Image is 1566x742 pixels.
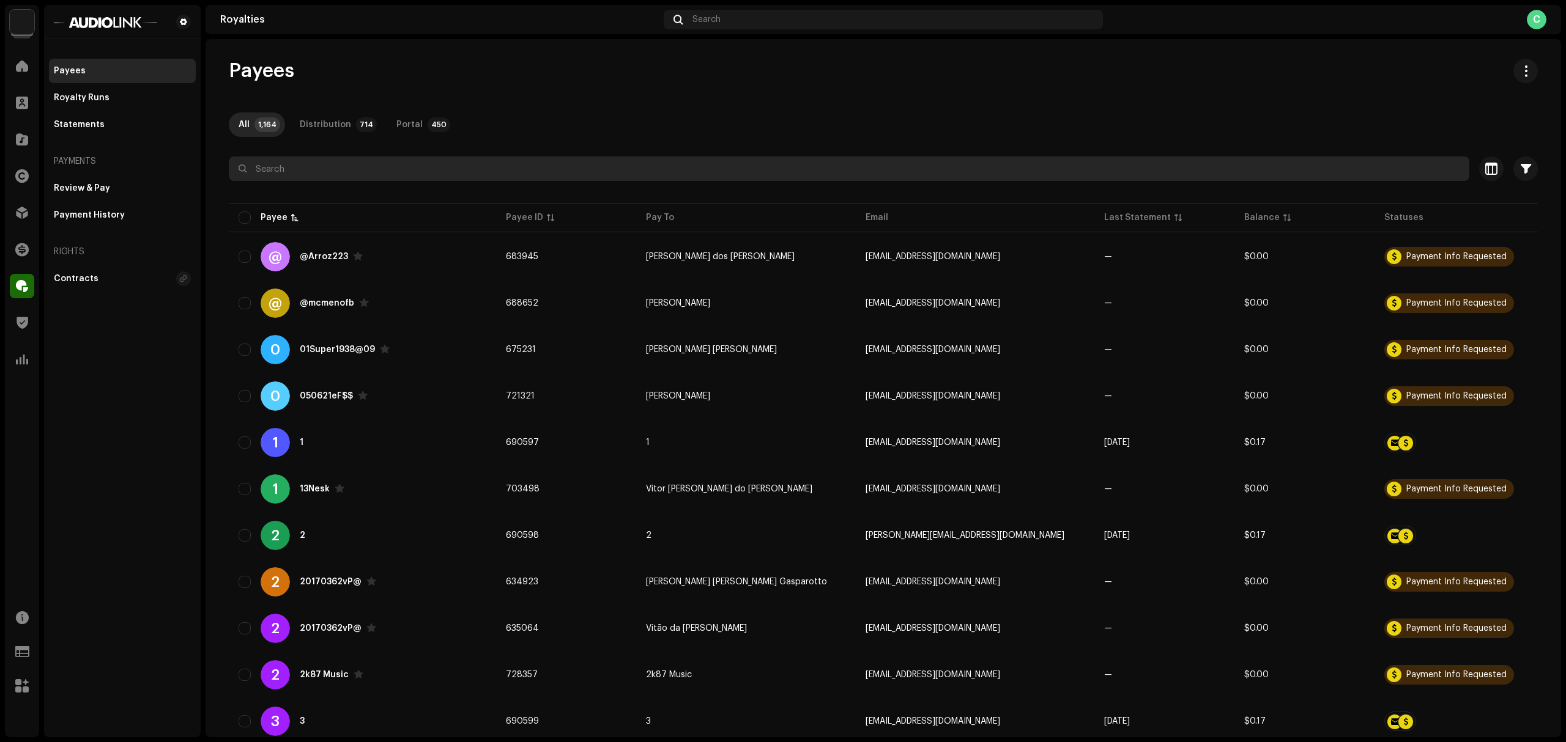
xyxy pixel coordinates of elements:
span: felipssousa645@gmail.com [866,392,1000,400]
div: 050621eF$$ [300,392,353,400]
span: $0.00 [1244,485,1269,493]
re-m-nav-item: Payees [49,59,196,83]
div: Contracts [54,274,98,284]
span: Matheus dos Santos [646,252,795,261]
span: Vitão da ZL Feitosa Gasparotto [646,624,747,633]
span: 721321 [506,392,535,400]
span: $0.17 [1244,531,1266,540]
div: Review & Pay [54,183,110,193]
span: Sep 2025 [1104,531,1130,540]
div: Payment Info Requested [1406,578,1507,586]
re-m-nav-item: Review & Pay [49,176,196,200]
span: — [1104,485,1112,493]
div: Payment Info Requested [1406,485,1507,493]
span: $0.00 [1244,670,1269,679]
div: 1 [261,474,290,504]
span: 683945 [506,252,538,261]
div: @ [261,288,290,318]
span: 3 [646,717,651,725]
span: — [1104,624,1112,633]
span: $0.17 [1244,717,1266,725]
span: Victor Paulo Feitosa Gasparotto [646,578,827,586]
span: thesilencerecordsco@gmail.com [866,578,1000,586]
span: 675231 [506,345,536,354]
div: Payment Info Requested [1406,392,1507,400]
div: 2 [261,660,290,689]
div: 20170362vP@ [300,624,362,633]
img: 1601779f-85bc-4fc7-87b8-abcd1ae7544a [54,15,157,29]
span: $0.17 [1244,438,1266,447]
span: 703498 [506,485,540,493]
span: williamchaves12345@gmail.com [866,438,1000,447]
span: 728357 [506,670,538,679]
div: Distribution [300,112,351,137]
span: — [1104,252,1112,261]
span: 688652 [506,299,538,307]
div: Payment Info Requested [1406,299,1507,307]
div: Portal [396,112,423,137]
span: $0.00 [1244,624,1269,633]
div: 3 [261,707,290,736]
div: @Arroz223 [300,252,348,261]
div: 1 [300,438,303,447]
div: Last Statement [1104,211,1171,224]
span: 690598 [506,531,539,540]
div: Payees [54,66,86,76]
span: — [1104,670,1112,679]
div: 2 [300,531,305,540]
span: — [1104,578,1112,586]
div: 2 [261,521,290,550]
span: Sep 2025 [1104,717,1130,725]
div: Payee ID [506,211,543,224]
span: djmatheusdasul@gmail.com [866,252,1000,261]
div: Payment Info Requested [1406,670,1507,679]
p-badge: 450 [428,117,450,132]
span: 2k87 Music [646,670,692,679]
span: fontedofunkmusic@gmail.com [866,670,1000,679]
span: $0.00 [1244,392,1269,400]
div: @ [261,242,290,271]
span: Payees [229,59,294,83]
div: 3 [300,717,305,725]
span: 2 [646,531,651,540]
span: — [1104,345,1112,354]
span: vitorhugolimanascimento@gmail.com [866,485,1000,493]
p-badge: 714 [356,117,377,132]
span: gabrielleticia.tutu15@gmail.com [866,717,1000,725]
span: contatodanesp@gmail.com [866,345,1000,354]
span: felipe sousa [646,392,710,400]
div: Payment Info Requested [1406,345,1507,354]
span: fabiosantos782004@gmail.com [866,299,1000,307]
span: $0.00 [1244,578,1269,586]
img: 730b9dfe-18b5-4111-b483-f30b0c182d82 [10,10,34,34]
div: Royalty Runs [54,93,109,103]
span: Daniel Santos Soares Silva [646,345,777,354]
div: 01Super1938@09 [300,345,375,354]
re-a-nav-header: Payments [49,147,196,176]
span: 690599 [506,717,539,725]
re-m-nav-item: Royalty Runs [49,86,196,110]
div: 20170362vP@ [300,578,362,586]
re-m-nav-item: Payment History [49,203,196,227]
span: — [1104,392,1112,400]
span: fabio fornazier [646,299,710,307]
div: Payment Info Requested [1406,624,1507,633]
span: $0.00 [1244,252,1269,261]
span: laura.kailanny2@outlook.com [866,531,1064,540]
div: 2 [261,567,290,597]
div: C [1527,10,1546,29]
div: @mcmenofb [300,299,354,307]
span: 635064 [506,624,539,633]
div: Balance [1244,211,1280,224]
span: vfeitosa61@gmail.com [866,624,1000,633]
div: 0 [261,335,290,364]
div: 2 [261,614,290,643]
div: All [239,112,250,137]
div: 13Nesk [300,485,330,493]
span: 634923 [506,578,538,586]
span: Sep 2025 [1104,438,1130,447]
re-a-nav-header: Rights [49,237,196,266]
input: Search [229,156,1469,181]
